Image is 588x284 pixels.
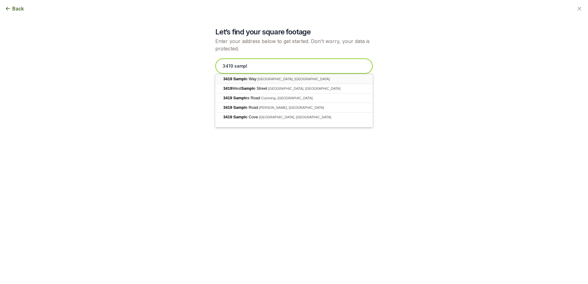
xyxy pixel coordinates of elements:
h2: Let’s find your square footage [215,27,373,37]
span: 3419 Sampl [223,115,245,119]
span: [GEOGRAPHIC_DATA], [GEOGRAPHIC_DATA] [259,115,331,119]
button: Back [5,5,24,12]
span: e Way [223,77,257,81]
span: es Road [223,96,261,100]
p: Enter your address below to get started. Don't worry, your data is protected. [215,37,373,52]
span: 3419 Sampl [223,96,245,100]
span: [GEOGRAPHIC_DATA], [GEOGRAPHIC_DATA] [268,87,340,90]
input: Enter your address [215,58,373,74]
span: 3419 [223,86,232,91]
span: [GEOGRAPHIC_DATA], [GEOGRAPHIC_DATA] [257,77,330,81]
span: e Cove [223,115,259,119]
span: Sampl [241,86,253,91]
span: Back [12,5,24,12]
span: 3419 Sampl [223,105,245,110]
span: West e Street [223,86,268,91]
span: Cumming, [GEOGRAPHIC_DATA] [261,96,313,100]
span: e Road [223,105,259,110]
span: [PERSON_NAME], [GEOGRAPHIC_DATA] [259,106,324,109]
span: 3419 [223,77,232,81]
span: Sampl [233,77,245,81]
